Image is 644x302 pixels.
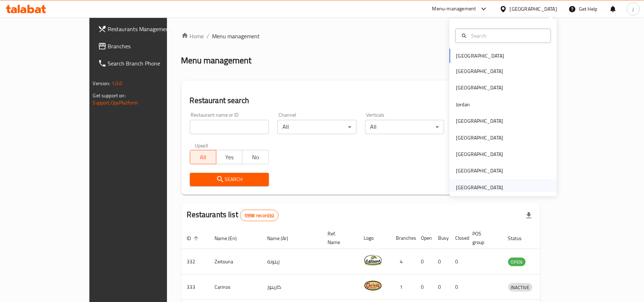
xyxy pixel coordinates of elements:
[187,209,279,221] h2: Restaurants list
[364,277,382,294] img: Carinos
[190,150,216,164] button: All
[262,249,322,274] td: زيتونة
[450,249,467,274] td: 0
[277,120,357,134] div: All
[240,210,279,221] div: Total records count
[450,274,467,300] td: 0
[456,134,503,142] div: [GEOGRAPHIC_DATA]
[390,227,416,249] th: Branches
[433,274,450,300] td: 0
[245,152,266,162] span: No
[364,251,382,269] img: Zeitouna
[216,150,242,164] button: Yes
[328,229,350,247] span: Ref. Name
[456,67,503,75] div: [GEOGRAPHIC_DATA]
[93,79,110,88] span: Version:
[108,42,191,50] span: Branches
[468,32,546,40] input: Search
[358,227,390,249] th: Logo
[108,59,191,68] span: Search Branch Phone
[209,249,262,274] td: Zeitouna
[219,152,240,162] span: Yes
[365,120,444,134] div: All
[433,227,450,249] th: Busy
[456,117,503,125] div: [GEOGRAPHIC_DATA]
[473,229,494,247] span: POS group
[510,5,557,13] div: [GEOGRAPHIC_DATA]
[456,150,503,158] div: [GEOGRAPHIC_DATA]
[187,234,201,243] span: ID
[195,143,208,148] label: Upsell
[92,55,197,72] a: Search Branch Phone
[108,25,191,33] span: Restaurants Management
[508,258,526,266] span: OPEN
[93,98,138,107] a: Support.OpsPlatform
[456,167,503,175] div: [GEOGRAPHIC_DATA]
[456,184,503,191] div: [GEOGRAPHIC_DATA]
[190,120,269,134] input: Search for restaurant name or ID..
[212,32,260,40] span: Menu management
[193,152,213,162] span: All
[112,79,123,88] span: 1.0.0
[416,274,433,300] td: 0
[508,283,532,292] span: INACTIVE
[432,5,476,13] div: Menu-management
[93,91,126,100] span: Get support on:
[520,207,537,224] div: Export file
[262,274,322,300] td: كارينوز
[240,212,278,219] span: 5998 record(s)
[196,175,263,184] span: Search
[416,249,433,274] td: 0
[207,32,210,40] li: /
[508,234,531,243] span: Status
[456,101,470,108] div: Jordan
[267,234,298,243] span: Name (Ar)
[190,173,269,186] button: Search
[190,95,532,106] h2: Restaurant search
[633,5,634,13] span: j
[416,227,433,249] th: Open
[92,20,197,38] a: Restaurants Management
[181,32,541,40] nav: breadcrumb
[433,249,450,274] td: 0
[450,227,467,249] th: Closed
[242,150,269,164] button: No
[456,84,503,92] div: [GEOGRAPHIC_DATA]
[181,55,252,66] h2: Menu management
[92,38,197,55] a: Branches
[390,249,416,274] td: 4
[215,234,246,243] span: Name (En)
[390,274,416,300] td: 1
[209,274,262,300] td: Carinos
